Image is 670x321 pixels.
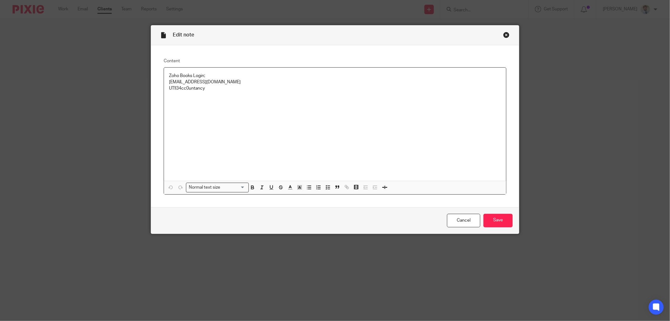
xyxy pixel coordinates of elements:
[447,214,480,227] a: Cancel
[483,214,513,227] input: Save
[164,58,506,64] label: Content
[222,184,245,191] input: Search for option
[503,32,509,38] div: Close this dialog window
[186,183,249,192] div: Search for option
[169,73,501,92] p: Zoho Books Login; [EMAIL_ADDRESS][DOMAIN_NAME] UT!l34cc0untancy
[173,32,194,37] span: Edit note
[188,184,222,191] span: Normal text size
